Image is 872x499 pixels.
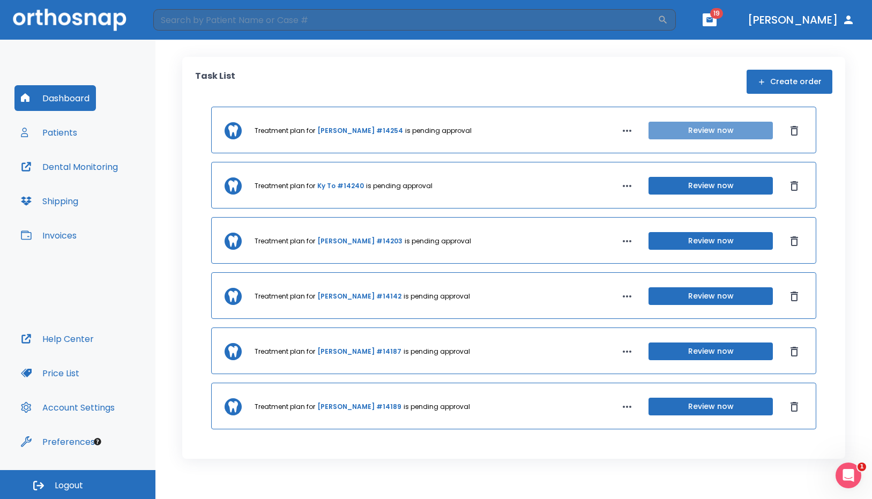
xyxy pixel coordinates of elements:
p: is pending approval [405,126,472,136]
button: Dismiss [786,122,803,139]
button: Review now [649,232,773,250]
p: is pending approval [366,181,433,191]
button: Dismiss [786,288,803,305]
a: [PERSON_NAME] #14254 [317,126,403,136]
button: Invoices [14,222,83,248]
button: Account Settings [14,394,121,420]
p: Treatment plan for [255,347,315,356]
p: is pending approval [404,292,470,301]
button: Shipping [14,188,85,214]
a: Ky To #14240 [317,181,364,191]
p: is pending approval [405,236,471,246]
button: [PERSON_NAME] [743,10,859,29]
a: [PERSON_NAME] #14187 [317,347,401,356]
span: 19 [710,8,723,19]
p: Treatment plan for [255,402,315,412]
a: [PERSON_NAME] #14203 [317,236,403,246]
button: Price List [14,360,86,386]
button: Help Center [14,326,100,352]
button: Create order [747,70,832,94]
p: Task List [195,70,235,94]
a: [PERSON_NAME] #14142 [317,292,401,301]
p: is pending approval [404,347,470,356]
p: Treatment plan for [255,292,315,301]
button: Review now [649,287,773,305]
button: Dismiss [786,233,803,250]
button: Dismiss [786,177,803,195]
button: Patients [14,120,84,145]
button: Review now [649,342,773,360]
p: is pending approval [404,402,470,412]
iframe: Intercom live chat [836,463,861,488]
button: Review now [649,398,773,415]
div: Tooltip anchor [93,437,102,446]
p: Treatment plan for [255,181,315,191]
button: Preferences [14,429,101,455]
p: Treatment plan for [255,236,315,246]
button: Review now [649,122,773,139]
span: 1 [858,463,866,471]
button: Dismiss [786,398,803,415]
button: Review now [649,177,773,195]
span: Logout [55,480,83,491]
img: Orthosnap [13,9,126,31]
button: Dental Monitoring [14,154,124,180]
p: Treatment plan for [255,126,315,136]
input: Search by Patient Name or Case # [153,9,658,31]
button: Dashboard [14,85,96,111]
button: Dismiss [786,343,803,360]
a: [PERSON_NAME] #14189 [317,402,401,412]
